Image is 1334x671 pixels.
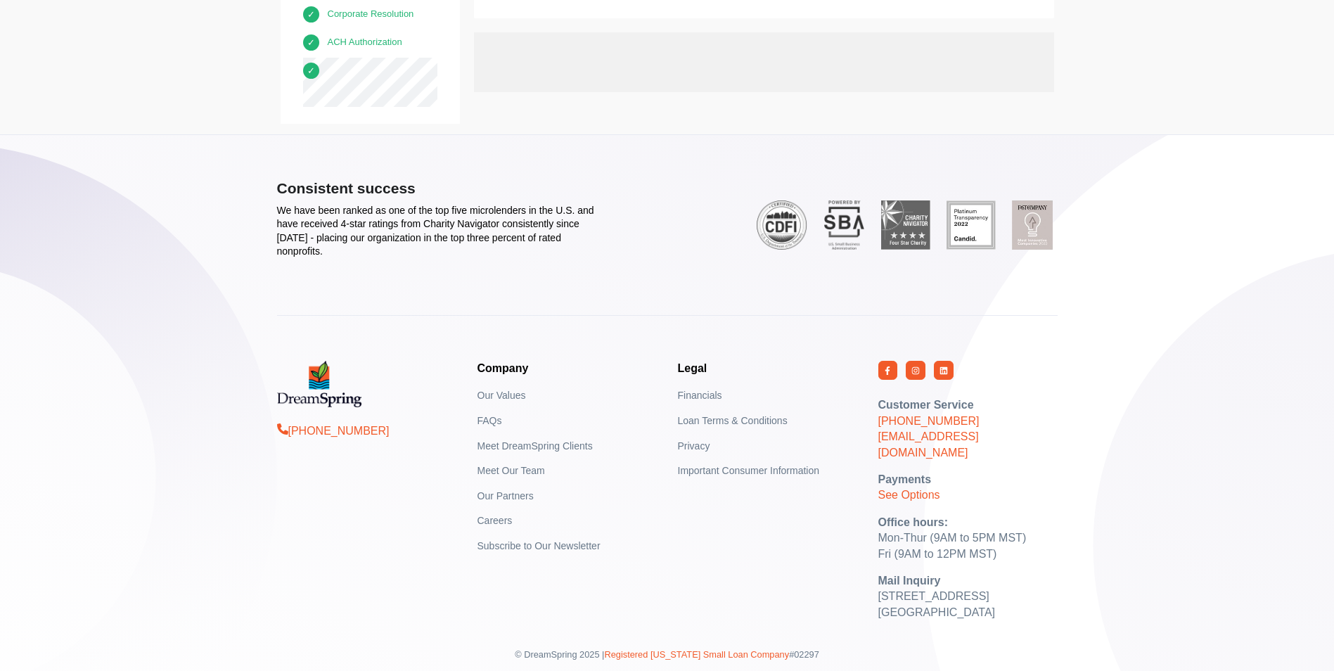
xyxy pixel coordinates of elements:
h4: Consistent success [277,180,597,196]
a: Our Values [477,390,526,401]
img: Candid [947,200,995,250]
a: See Options [878,489,940,501]
img: CHARITY NAVIGATOR - Four Star Charity [881,200,930,250]
a: Careers [477,515,513,526]
a: FAQs [477,415,502,426]
a: Meet Our Team [477,465,545,476]
div: Mon-Thur (9AM to 5PM MST) Fri (9AM to 12PM MST) [878,515,1058,562]
a: Privacy [678,440,710,452]
div: [STREET_ADDRESS] [878,589,1058,604]
a: [EMAIL_ADDRESS][DOMAIN_NAME] [878,430,979,458]
a: Loan Terms & Conditions [678,415,788,426]
a: Our Partners [477,490,534,501]
span: © DreamSpring 2025 | #02297 [515,649,819,660]
a: Registered [US_STATE] Small Loan Company [604,649,789,660]
div: Payments [878,472,1058,487]
div: Customer Service [878,397,1058,413]
div: [GEOGRAPHIC_DATA] [878,605,1058,620]
img: CDFI [757,200,807,250]
a: Subscribe to Our Newsletter [477,540,601,551]
h6: Company [477,361,657,376]
img: DreamSpring [277,361,361,407]
p: We have been ranked as one of the top five microlenders in the U.S. and have received 4-star rati... [277,204,597,259]
a: Important Consumer Information [678,465,820,476]
img: Powered by SBA [823,200,864,250]
div: Mail Inquiry [878,573,1058,589]
h6: Legal [678,361,857,376]
div: Office hours: [878,515,1058,530]
a: Corporate Resolution [328,1,414,26]
a: [PHONE_NUMBER] [277,425,390,437]
a: ACH Authorization [328,30,402,54]
a: Meet DreamSpring Clients [477,440,593,452]
img: FastCompany [1012,200,1052,250]
a: Financials [678,390,722,401]
a: [PHONE_NUMBER] [878,415,980,427]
